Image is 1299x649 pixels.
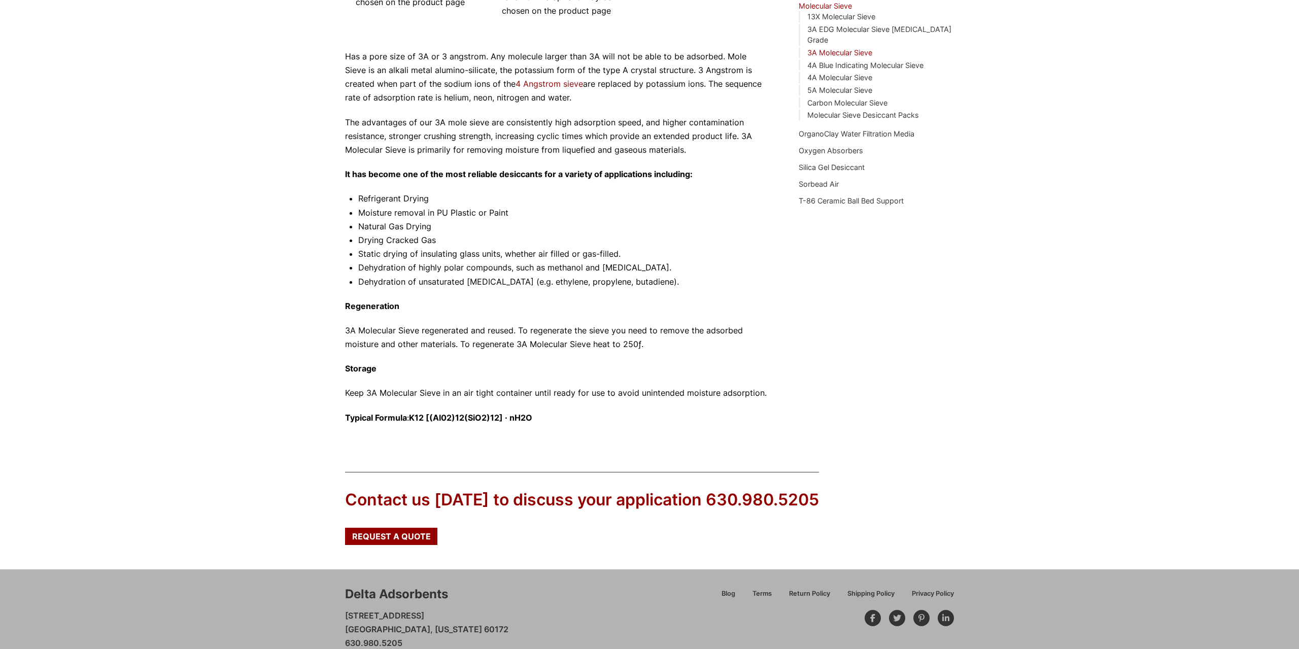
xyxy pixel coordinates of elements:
[807,98,887,107] a: Carbon Molecular Sieve
[358,192,768,206] li: Refrigerant Drying
[789,591,830,597] span: Return Policy
[345,363,377,373] strong: Storage
[903,588,954,606] a: Privacy Policy
[345,411,768,425] p: :
[345,116,768,157] p: The advantages of our 3A mole sieve are consistently high adsorption speed, and higher contaminat...
[780,588,839,606] a: Return Policy
[807,48,872,57] a: 3A Molecular Sieve
[799,146,863,155] a: Oxygen Absorbers
[847,591,895,597] span: Shipping Policy
[358,233,768,247] li: Drying Cracked Gas
[799,180,839,188] a: Sorbead Air
[839,588,903,606] a: Shipping Policy
[345,324,768,351] p: 3A Molecular Sieve regenerated and reused. To regenerate the sieve you need to remove the adsorbe...
[744,588,780,606] a: Terms
[753,591,772,597] span: Terms
[912,591,954,597] span: Privacy Policy
[722,591,735,597] span: Blog
[345,528,437,545] a: Request a Quote
[358,206,768,220] li: Moisture removal in PU Plastic or Paint
[352,532,431,540] span: Request a Quote
[799,129,914,138] a: OrganoClay Water Filtration Media
[799,163,865,172] a: Silica Gel Desiccant
[807,61,924,70] a: 4A Blue Indicating Molecular Sieve
[345,50,768,105] p: Has a pore size of 3A or 3 angstrom. Any molecule larger than 3A will not be able to be adsorbed....
[345,489,819,511] div: Contact us [DATE] to discuss your application 630.980.5205
[807,111,919,119] a: Molecular Sieve Desiccant Packs
[807,73,872,82] a: 4A Molecular Sieve
[807,25,951,45] a: 3A EDG Molecular Sieve [MEDICAL_DATA] Grade
[358,261,768,275] li: Dehydration of highly polar compounds, such as methanol and [MEDICAL_DATA].
[516,79,583,89] a: 4 Angstrom sieve
[345,301,399,311] strong: Regeneration
[345,586,448,603] div: Delta Adsorbents
[345,413,407,423] strong: Typical Formula
[799,196,904,205] a: T-86 Ceramic Ball Bed Support
[799,2,852,10] a: Molecular Sieve
[807,12,875,21] a: 13X Molecular Sieve
[807,86,872,94] a: 5A Molecular Sieve
[358,220,768,233] li: Natural Gas Drying
[409,413,532,423] strong: K12 [(Al02)12(SiO2)12] · nH2O
[345,386,768,400] p: Keep 3A Molecular Sieve in an air tight container until ready for use to avoid unintended moistur...
[358,247,768,261] li: Static drying of insulating glass units, whether air filled or gas-filled.
[345,169,693,179] strong: It has become one of the most reliable desiccants for a variety of applications including:
[358,275,768,289] li: Dehydration of unsaturated [MEDICAL_DATA] (e.g. ethylene, propylene, butadiene).
[713,588,744,606] a: Blog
